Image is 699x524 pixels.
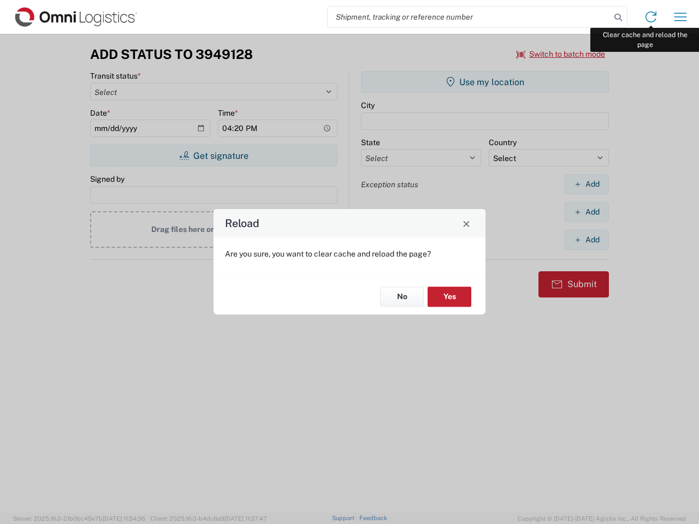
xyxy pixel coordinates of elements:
button: Yes [428,287,471,307]
button: No [380,287,424,307]
input: Shipment, tracking or reference number [328,7,611,27]
button: Close [459,216,474,231]
h4: Reload [225,216,259,231]
p: Are you sure, you want to clear cache and reload the page? [225,249,474,259]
